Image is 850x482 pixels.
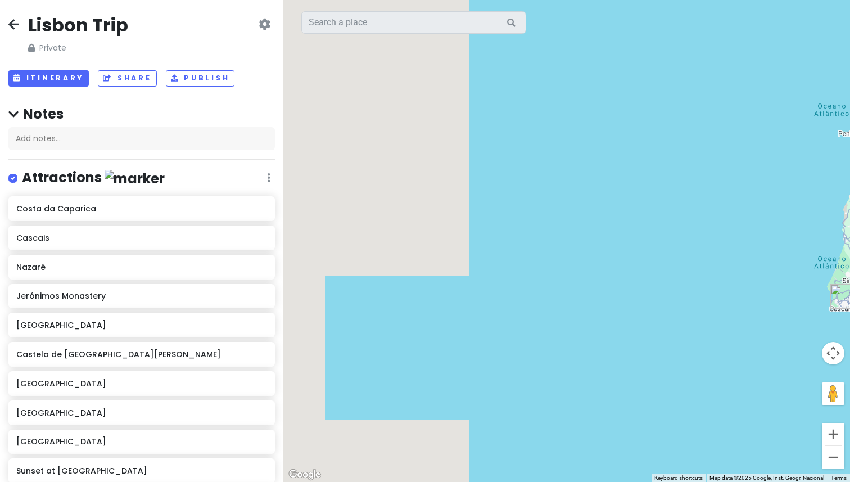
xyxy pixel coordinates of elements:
[301,11,526,34] input: Search a place
[286,467,323,482] img: Google
[654,474,703,482] button: Keyboard shortcuts
[16,262,266,272] h6: Nazaré
[16,379,266,389] h6: [GEOGRAPHIC_DATA]
[822,423,844,445] button: Zoom in
[16,408,266,418] h6: [GEOGRAPHIC_DATA]
[709,475,824,481] span: Map data ©2025 Google, Inst. Geogr. Nacional
[28,42,128,54] span: Private
[8,127,275,151] div: Add notes...
[822,342,844,364] button: Map camera controls
[16,466,266,476] h6: Sunset at [GEOGRAPHIC_DATA]
[286,467,323,482] a: Open this area in Google Maps (opens a new window)
[166,70,235,87] button: Publish
[16,436,266,447] h6: [GEOGRAPHIC_DATA]
[831,475,847,481] a: Terms (opens in new tab)
[8,105,275,123] h4: Notes
[16,204,266,214] h6: Costa da Caparica
[105,170,165,187] img: marker
[22,169,165,187] h4: Attractions
[822,382,844,405] button: Drag Pegman onto the map to open Street View
[8,70,89,87] button: Itinerary
[16,291,266,301] h6: Jerónimos Monastery
[98,70,156,87] button: Share
[16,233,266,243] h6: Cascais
[16,320,266,330] h6: [GEOGRAPHIC_DATA]
[822,446,844,469] button: Zoom out
[16,349,266,359] h6: Castelo de [GEOGRAPHIC_DATA][PERSON_NAME]
[28,13,128,37] h2: Lisbon Trip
